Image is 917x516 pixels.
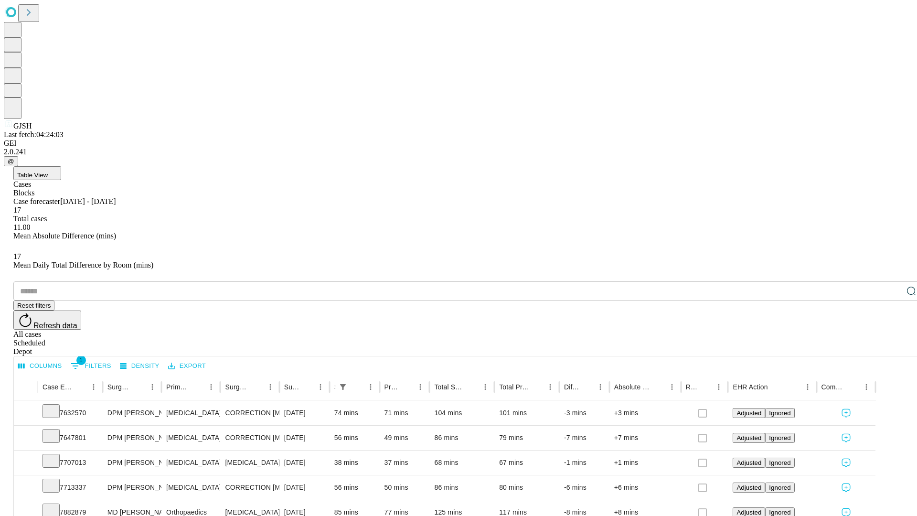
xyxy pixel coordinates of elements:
div: -6 mins [564,475,605,500]
button: Expand [19,405,33,422]
div: DPM [PERSON_NAME] [PERSON_NAME] [107,401,157,425]
button: Adjusted [733,408,765,418]
div: +1 mins [614,451,676,475]
button: Sort [191,380,204,394]
button: Menu [146,380,159,394]
button: Adjusted [733,433,765,443]
div: 68 mins [434,451,490,475]
span: Last fetch: 04:24:03 [4,130,64,139]
div: Comments [821,383,845,391]
button: Sort [580,380,594,394]
button: Expand [19,480,33,496]
span: Ignored [769,434,790,441]
div: Primary Service [166,383,190,391]
button: Menu [364,380,377,394]
div: DPM [PERSON_NAME] [PERSON_NAME] [107,475,157,500]
div: [MEDICAL_DATA] [166,451,215,475]
div: 104 mins [434,401,490,425]
button: @ [4,156,18,166]
button: Menu [544,380,557,394]
div: 1 active filter [336,380,350,394]
div: [MEDICAL_DATA] [166,475,215,500]
span: Adjusted [736,409,761,417]
span: Ignored [769,409,790,417]
div: +6 mins [614,475,676,500]
div: 80 mins [499,475,554,500]
div: 7713337 [43,475,98,500]
div: Difference [564,383,579,391]
span: Adjusted [736,459,761,466]
span: Mean Daily Total Difference by Room (mins) [13,261,153,269]
button: Sort [465,380,479,394]
button: Menu [314,380,327,394]
button: Sort [652,380,665,394]
div: 56 mins [334,475,375,500]
span: Ignored [769,484,790,491]
button: Menu [801,380,814,394]
button: Sort [846,380,860,394]
button: Show filters [68,358,114,374]
span: 11.00 [13,223,30,231]
div: Resolved in EHR [686,383,698,391]
button: Density [117,359,162,374]
div: 38 mins [334,451,375,475]
div: 86 mins [434,426,490,450]
button: Sort [250,380,264,394]
span: Refresh data [33,322,77,330]
div: 71 mins [384,401,425,425]
div: [MEDICAL_DATA] COMPLETE EXCISION 5TH [MEDICAL_DATA] HEAD [225,451,274,475]
button: Sort [530,380,544,394]
div: 79 mins [499,426,554,450]
div: [DATE] [284,475,325,500]
div: CORRECTION [MEDICAL_DATA], [MEDICAL_DATA] [MEDICAL_DATA] [225,401,274,425]
div: Surgery Name [225,383,249,391]
div: DPM [PERSON_NAME] [PERSON_NAME] [107,426,157,450]
div: 37 mins [384,451,425,475]
div: CORRECTION [MEDICAL_DATA], RESECTION [MEDICAL_DATA] BASE [225,426,274,450]
div: [DATE] [284,401,325,425]
button: Adjusted [733,458,765,468]
div: [MEDICAL_DATA] [166,426,215,450]
div: 2.0.241 [4,148,913,156]
button: Ignored [765,408,794,418]
div: [DATE] [284,426,325,450]
div: EHR Action [733,383,768,391]
div: 50 mins [384,475,425,500]
div: Total Scheduled Duration [434,383,464,391]
div: -7 mins [564,426,605,450]
button: Export [166,359,208,374]
button: Menu [204,380,218,394]
span: Adjusted [736,509,761,516]
div: 74 mins [334,401,375,425]
div: +3 mins [614,401,676,425]
div: Total Predicted Duration [499,383,529,391]
div: -1 mins [564,451,605,475]
button: Ignored [765,433,794,443]
div: 56 mins [334,426,375,450]
span: 1 [76,355,86,365]
button: Show filters [336,380,350,394]
button: Refresh data [13,311,81,330]
button: Sort [132,380,146,394]
span: Adjusted [736,484,761,491]
button: Expand [19,430,33,447]
button: Sort [351,380,364,394]
button: Reset filters [13,301,54,311]
span: [DATE] - [DATE] [60,197,116,205]
button: Adjusted [733,483,765,493]
div: Case Epic Id [43,383,73,391]
div: [DATE] [284,451,325,475]
div: +7 mins [614,426,676,450]
div: CORRECTION [MEDICAL_DATA], RESECTION [MEDICAL_DATA] BASE [225,475,274,500]
span: Ignored [769,509,790,516]
span: Ignored [769,459,790,466]
button: Sort [74,380,87,394]
div: Absolute Difference [614,383,651,391]
span: Table View [17,172,48,179]
div: GEI [4,139,913,148]
span: Adjusted [736,434,761,441]
div: Surgery Date [284,383,299,391]
div: 7632570 [43,401,98,425]
button: Expand [19,455,33,472]
button: Sort [300,380,314,394]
